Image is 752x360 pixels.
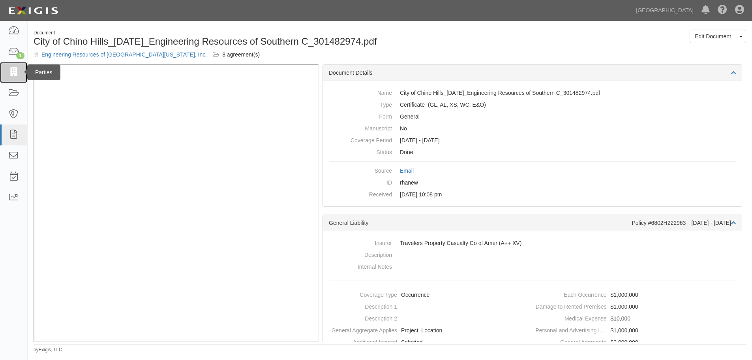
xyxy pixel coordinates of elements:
[326,289,397,299] dt: Coverage Type
[718,6,727,15] i: Help Center - Complianz
[329,134,392,144] dt: Coverage Period
[27,64,60,80] div: Parties
[329,123,392,132] dt: Manuscript
[323,65,742,81] div: Document Details
[536,301,739,313] dd: $1,000,000
[326,324,529,336] dd: Project, Location
[329,146,736,158] dd: Done
[16,52,24,59] div: 1
[536,336,607,346] dt: General Aggregate
[400,168,414,174] a: Email
[326,336,397,346] dt: Additional Insured
[326,313,397,322] dt: Description 2
[690,30,736,43] a: Edit Document
[536,336,739,348] dd: $2,000,000
[329,87,736,99] dd: City of Chino Hills_[DATE]_Engineering Resources of Southern C_301482974.pdf
[207,51,260,58] div: Professional Services (A2024-167) Professional Services (A2023-226) Professional Services (A2023-...
[34,30,384,36] div: Document
[536,324,607,334] dt: Personal and Advertising Injury
[536,324,739,336] dd: $1,000,000
[6,4,60,18] img: logo-5460c22ac91f19d4615b14bd174203de0afe785f0fc80cf4dbbc73dc1793850b.png
[39,347,62,352] a: Exigis, LLC
[41,51,207,58] a: Engineering Resources of [GEOGRAPHIC_DATA][US_STATE], Inc.
[329,165,392,175] dt: Source
[329,219,632,227] div: General Liability
[34,36,384,47] h1: City of Chino Hills_[DATE]_Engineering Resources of Southern C_301482974.pdf
[326,301,397,311] dt: Description 1
[329,237,392,247] dt: Insurer
[536,301,607,311] dt: Damage to Rented Premises
[536,289,607,299] dt: Each Occurrence
[329,177,392,187] dt: ID
[329,111,736,123] dd: General
[329,146,392,156] dt: Status
[329,249,392,259] dt: Description
[329,111,392,121] dt: Form
[632,2,698,18] a: [GEOGRAPHIC_DATA]
[326,289,529,301] dd: Occurrence
[329,123,736,134] dd: No
[329,188,392,198] dt: Received
[329,261,392,271] dt: Internal Notes
[329,99,736,111] dd: General Liability Auto Liability Excess/Umbrella Liability Workers Compensation/Employers Liabili...
[536,289,739,301] dd: $1,000,000
[329,237,736,249] dd: Travelers Property Casualty Co of Amer (A++ XV)
[326,324,397,334] dt: General Aggregate Applies
[329,188,736,200] dd: [DATE] 10:08 pm
[326,336,529,348] dd: Selected
[536,313,607,322] dt: Medical Expense
[329,87,392,97] dt: Name
[536,313,739,324] dd: $10,000
[329,99,392,109] dt: Type
[34,347,62,353] small: by
[329,177,736,188] dd: rhanew
[632,219,736,227] div: Policy #6802H222963 [DATE] - [DATE]
[329,134,736,146] dd: [DATE] - [DATE]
